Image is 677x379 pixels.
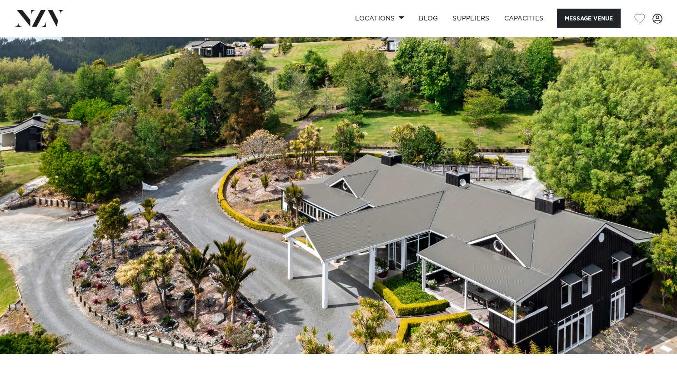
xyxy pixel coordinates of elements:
a: Locations [348,9,411,28]
a: SUPPLIERS [445,9,496,28]
a: Capacities [497,9,551,28]
img: nzv-logo.png [15,10,64,26]
a: BLOG [411,9,445,28]
button: Message Venue [557,9,621,28]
